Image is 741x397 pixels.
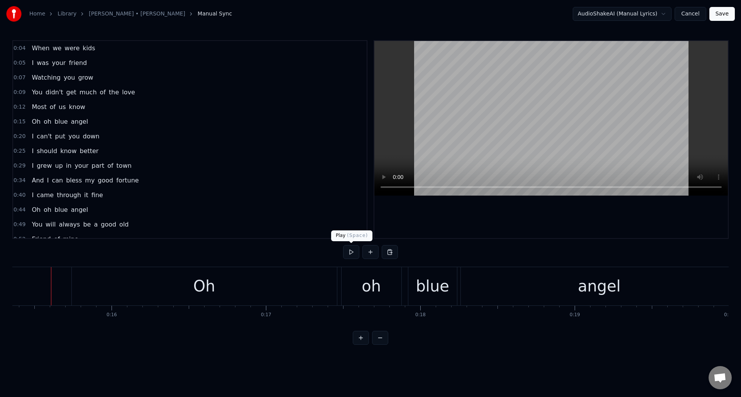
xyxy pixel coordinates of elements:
[14,191,25,199] span: 0:40
[362,274,381,298] div: oh
[49,102,56,111] span: of
[14,59,25,67] span: 0:05
[31,132,34,141] span: I
[62,235,81,244] span: mine.
[93,220,98,229] span: a
[14,103,25,111] span: 0:12
[347,233,368,238] span: ( Space )
[51,176,64,185] span: can
[31,205,41,214] span: Oh
[58,220,81,229] span: always
[31,220,43,229] span: You
[97,176,114,185] span: good
[709,366,732,389] a: Open chat
[68,58,88,67] span: friend
[121,88,136,97] span: love
[66,88,77,97] span: get
[709,7,735,21] button: Save
[14,74,25,82] span: 0:07
[31,147,34,155] span: I
[14,133,25,140] span: 0:20
[82,220,91,229] span: be
[108,88,120,97] span: the
[64,44,80,53] span: were
[59,147,77,155] span: know
[65,176,83,185] span: bless
[36,161,52,170] span: grew
[45,220,56,229] span: will
[31,161,34,170] span: I
[31,58,34,67] span: I
[6,6,22,22] img: youka
[99,88,107,97] span: of
[14,89,25,96] span: 0:09
[65,161,73,170] span: in
[31,73,61,82] span: Watching
[415,312,426,318] div: 0:18
[14,221,25,228] span: 0:49
[107,312,117,318] div: 0:16
[36,132,52,141] span: can't
[79,88,98,97] span: much
[14,44,25,52] span: 0:04
[58,102,66,111] span: us
[70,117,89,126] span: angel
[116,161,132,170] span: town
[83,191,89,199] span: it
[58,10,76,18] a: Library
[31,117,41,126] span: Oh
[14,147,25,155] span: 0:25
[14,206,25,214] span: 0:44
[31,176,44,185] span: And
[54,205,69,214] span: blue
[29,10,232,18] nav: breadcrumb
[68,132,80,141] span: you
[36,191,54,199] span: came
[82,44,96,53] span: kids
[51,58,66,67] span: your
[31,191,34,199] span: I
[70,205,89,214] span: angel
[416,274,449,298] div: blue
[724,312,734,318] div: 0:20
[31,235,51,244] span: Friend
[261,312,271,318] div: 0:17
[31,102,47,111] span: Most
[100,220,117,229] span: good
[193,274,215,298] div: Oh
[79,147,99,155] span: better
[36,58,49,67] span: was
[14,118,25,126] span: 0:15
[45,88,64,97] span: didn't
[91,161,105,170] span: part
[198,10,232,18] span: Manual Sync
[14,177,25,184] span: 0:34
[53,235,61,244] span: of
[82,132,100,141] span: down
[56,191,82,199] span: through
[29,10,45,18] a: Home
[115,176,139,185] span: fortune
[43,205,52,214] span: oh
[14,162,25,170] span: 0:29
[63,73,76,82] span: you
[570,312,580,318] div: 0:19
[578,274,621,298] div: angel
[91,191,104,199] span: fine
[31,44,50,53] span: When
[54,132,66,141] span: put
[43,117,52,126] span: oh
[77,73,94,82] span: grow
[46,176,50,185] span: I
[36,147,58,155] span: should
[68,102,86,111] span: know
[31,88,43,97] span: You
[675,7,706,21] button: Cancel
[52,44,62,53] span: we
[331,230,372,241] div: Play
[84,176,95,185] span: my
[118,220,129,229] span: old
[107,161,114,170] span: of
[54,117,69,126] span: blue
[89,10,185,18] a: [PERSON_NAME] • [PERSON_NAME]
